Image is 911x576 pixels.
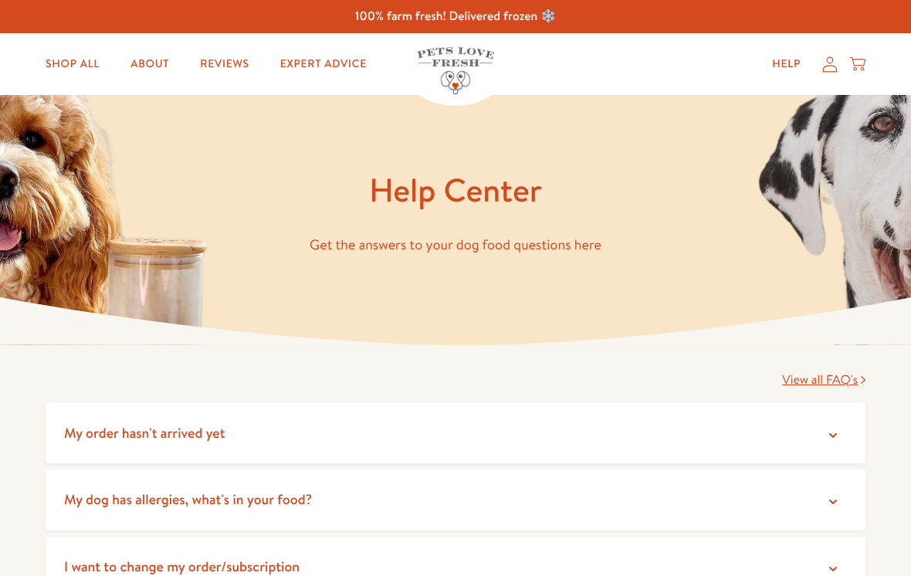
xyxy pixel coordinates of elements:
a: View all FAQ's [782,371,865,388]
span: View all FAQ's [782,371,858,388]
a: About [118,49,181,80]
img: Pets Love Fresh [417,47,494,94]
h1: Help Center [46,169,865,212]
a: Help [760,49,813,80]
summary: My dog has allergies, what's in your food? [46,469,865,530]
p: Get the answers to your dog food questions here [46,233,865,257]
a: Shop All [33,49,112,80]
span: I want to change my order/subscription [64,557,300,576]
a: Reviews [188,49,261,80]
span: My order hasn't arrived yet [64,423,225,442]
a: Expert Advice [268,49,379,80]
summary: My order hasn't arrived yet [46,403,865,464]
span: My dog has allergies, what's in your food? [64,490,312,509]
